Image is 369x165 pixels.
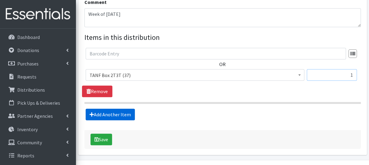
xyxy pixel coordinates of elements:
a: Reports [2,149,73,162]
p: Pick Ups & Deliveries [17,100,60,106]
a: Add Another Item [86,109,135,120]
a: Dashboard [2,31,73,43]
legend: Items in this distribution [84,32,361,43]
a: Donations [2,44,73,56]
a: Community [2,136,73,149]
input: Quantity [307,69,357,81]
a: Partner Agencies [2,110,73,122]
p: Requests [17,74,36,80]
span: TANF Box 2T3T (37) [86,69,304,81]
p: Purchases [17,61,39,67]
p: Dashboard [17,34,40,40]
p: Donations [17,47,39,53]
img: HumanEssentials [2,4,73,24]
button: Save [91,134,112,145]
a: Requests [2,71,73,83]
p: Partner Agencies [17,113,53,119]
span: TANF Box 2T3T (37) [90,71,300,79]
label: OR [219,61,226,68]
a: Distributions [2,84,73,96]
input: Barcode Entry [86,48,346,59]
p: Reports [17,153,34,159]
a: Purchases [2,58,73,70]
a: Pick Ups & Deliveries [2,97,73,109]
a: Inventory [2,123,73,135]
p: Distributions [17,87,45,93]
p: Community [17,139,42,146]
p: Inventory [17,126,38,132]
a: Remove [82,86,112,97]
